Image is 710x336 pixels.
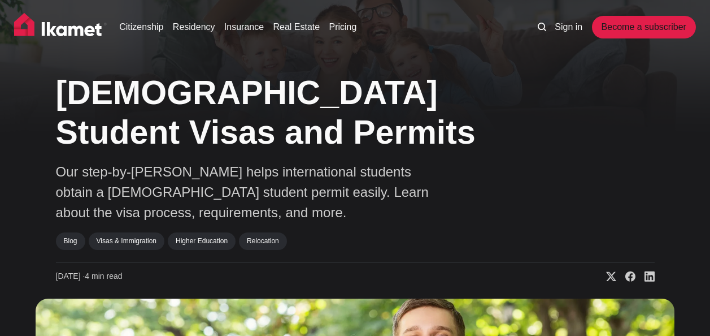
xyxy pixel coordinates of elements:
[616,271,635,282] a: Share on Facebook
[56,232,85,249] a: Blog
[56,162,451,223] p: Our step-by-[PERSON_NAME] helps international students obtain a [DEMOGRAPHIC_DATA] student permit...
[168,232,236,249] a: Higher Education
[329,20,357,34] a: Pricing
[224,20,264,34] a: Insurance
[56,73,508,153] h1: [DEMOGRAPHIC_DATA] Student Visas and Permits
[592,16,696,38] a: Become a subscriber
[173,20,215,34] a: Residency
[56,272,85,281] span: [DATE] ∙
[89,232,164,249] a: Visas & Immigration
[14,13,107,41] img: Ikamet home
[119,20,163,34] a: Citizenship
[273,20,320,34] a: Real Estate
[555,20,582,34] a: Sign in
[56,271,123,282] time: 4 min read
[597,271,616,282] a: Share on X
[239,232,287,249] a: Relocation
[635,271,655,282] a: Share on Linkedin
